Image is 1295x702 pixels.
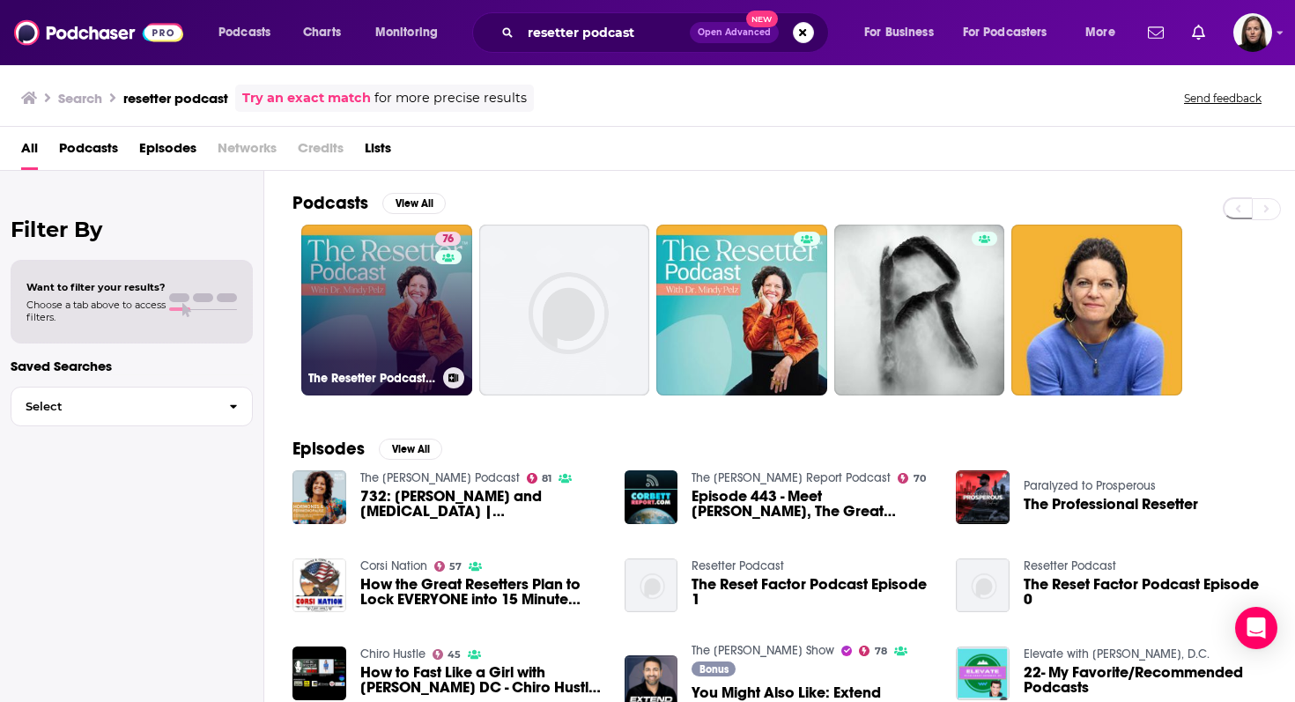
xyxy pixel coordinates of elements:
img: The Reset Factor Podcast Episode 1 [625,558,678,612]
a: How to Fast Like a Girl with Dr Mindy Peltz DC - Chiro Hustle Podcast 433 [360,665,603,695]
a: Chiro Hustle [360,647,425,661]
img: The Professional Resetter [956,470,1010,524]
a: Show notifications dropdown [1141,18,1171,48]
a: Lists [365,134,391,170]
a: Corsi Nation [360,558,427,573]
img: User Profile [1233,13,1272,52]
h3: Search [58,90,102,107]
span: How to Fast Like a Girl with [PERSON_NAME] DC - Chiro Hustle Podcast 433 [360,665,603,695]
span: Open Advanced [698,28,771,37]
a: 70 [898,473,926,484]
h2: Podcasts [292,192,368,214]
a: The Corbett Report Podcast [692,470,891,485]
div: Open Intercom Messenger [1235,607,1277,649]
span: Want to filter your results? [26,281,166,293]
div: Search podcasts, credits, & more... [489,12,846,53]
a: Podcasts [59,134,118,170]
button: Show profile menu [1233,13,1272,52]
span: For Podcasters [963,20,1047,45]
span: How the Great Resetters Plan to Lock EVERYONE into 15 Minute Cities by 2030 [360,577,603,607]
a: Resetter Podcast [1024,558,1116,573]
button: Open AdvancedNew [690,22,779,43]
button: View All [382,193,446,214]
p: Saved Searches [11,358,253,374]
a: All [21,134,38,170]
a: Episodes [139,134,196,170]
span: Select [11,401,215,412]
a: Elevate with Corey Sondrup, D.C. [1024,647,1210,661]
button: open menu [363,18,461,47]
h3: resetter podcast [123,90,228,107]
a: Paralyzed to Prosperous [1024,478,1156,493]
a: The Rachel Hollis Podcast [360,470,520,485]
a: Resetter Podcast [692,558,784,573]
span: 45 [448,651,461,659]
h2: Filter By [11,217,253,242]
img: 732: Hormones and Perimenopause | Mindy Pelz Interviews Rachel on The Resetter Podcast [292,470,346,524]
a: The Reset Factor Podcast Episode 1 [692,577,935,607]
span: 57 [449,563,462,571]
button: open menu [1073,18,1137,47]
img: 22- My Favorite/Recommended Podcasts [956,647,1010,700]
button: View All [379,439,442,460]
span: 78 [875,647,887,655]
a: The Professional Resetter [1024,497,1198,512]
a: 22- My Favorite/Recommended Podcasts [1024,665,1267,695]
span: Monitoring [375,20,438,45]
span: 81 [542,475,551,483]
span: Networks [218,134,277,170]
img: Episode 443 - Meet King Charles, The Great Resetter [625,470,678,524]
button: open menu [951,18,1073,47]
span: Bonus [699,664,729,675]
span: New [746,11,778,27]
span: 76 [442,231,454,248]
a: The Reset Factor Podcast Episode 0 [1024,577,1267,607]
a: 81 [527,473,552,484]
a: 76 [435,232,461,246]
button: open menu [852,18,956,47]
span: for more precise results [374,88,527,108]
span: Episode 443 - Meet [PERSON_NAME], The Great Resetter [692,489,935,519]
a: 76The Resetter Podcast with Dr. [PERSON_NAME] [301,225,472,395]
a: 57 [434,561,462,572]
span: Charts [303,20,341,45]
img: How the Great Resetters Plan to Lock EVERYONE into 15 Minute Cities by 2030 [292,558,346,612]
span: Choose a tab above to access filters. [26,299,166,323]
a: 45 [433,649,462,660]
button: Send feedback [1179,91,1267,106]
h3: The Resetter Podcast with Dr. [PERSON_NAME] [308,371,436,386]
a: 78 [859,646,887,656]
span: Podcasts [218,20,270,45]
span: For Business [864,20,934,45]
a: PodcastsView All [292,192,446,214]
span: 70 [914,475,926,483]
img: The Reset Factor Podcast Episode 0 [956,558,1010,612]
a: 732: Hormones and Perimenopause | Mindy Pelz Interviews Rachel on The Resetter Podcast [360,489,603,519]
span: Logged in as BevCat3 [1233,13,1272,52]
a: Try an exact match [242,88,371,108]
a: The Rich Eisen Show [692,643,834,658]
a: EpisodesView All [292,438,442,460]
button: open menu [206,18,293,47]
button: Select [11,387,253,426]
img: Podchaser - Follow, Share and Rate Podcasts [14,16,183,49]
img: How to Fast Like a Girl with Dr Mindy Peltz DC - Chiro Hustle Podcast 433 [292,647,346,700]
input: Search podcasts, credits, & more... [521,18,690,47]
